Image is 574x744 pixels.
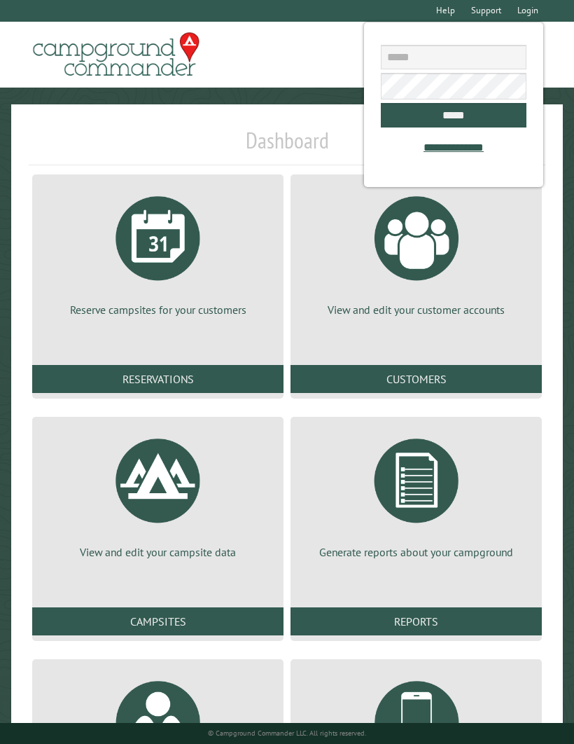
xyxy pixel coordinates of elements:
small: © Campground Commander LLC. All rights reserved. [208,729,366,738]
a: View and edit your campsite data [49,428,267,560]
p: View and edit your campsite data [49,544,267,560]
a: Reserve campsites for your customers [49,186,267,317]
a: View and edit your customer accounts [307,186,525,317]
p: Generate reports about your campground [307,544,525,560]
p: Reserve campsites for your customers [49,302,267,317]
a: Campsites [32,607,283,635]
img: Campground Commander [29,27,204,82]
a: Generate reports about your campground [307,428,525,560]
a: Customers [290,365,542,393]
p: View and edit your customer accounts [307,302,525,317]
a: Reservations [32,365,283,393]
h1: Dashboard [29,127,545,165]
a: Reports [290,607,542,635]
